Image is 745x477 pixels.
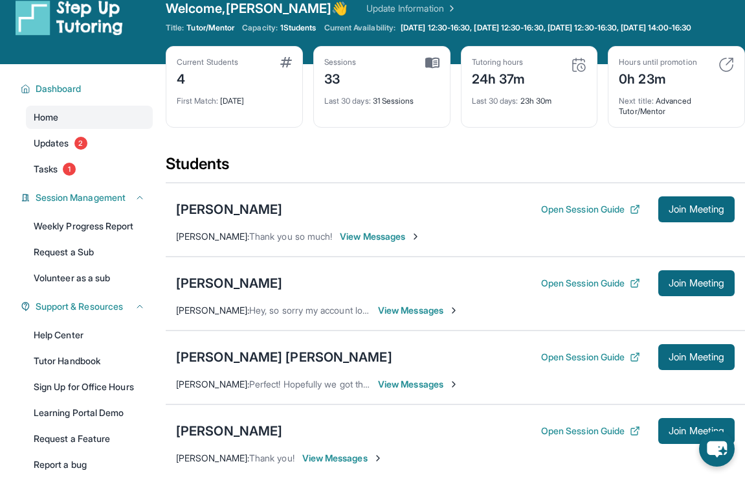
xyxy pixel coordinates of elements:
span: Session Management [36,191,126,204]
img: Chevron-Right [373,453,383,463]
a: Tasks1 [26,157,153,181]
span: View Messages [340,230,421,243]
a: Weekly Progress Report [26,215,153,238]
div: 33 [324,67,357,88]
span: Thank you so much! [249,231,332,242]
button: Support & Resources [30,300,145,313]
img: Chevron-Right [410,231,421,242]
a: Report a bug [26,453,153,476]
img: card [280,57,292,67]
span: Last 30 days : [324,96,371,106]
button: Open Session Guide [541,425,640,437]
button: Open Session Guide [541,277,640,290]
span: Support & Resources [36,300,123,313]
img: card [425,57,439,69]
span: View Messages [378,378,459,391]
a: Learning Portal Demo [26,401,153,425]
div: [DATE] [177,88,292,106]
a: Request a Sub [26,240,153,264]
div: Sessions [324,57,357,67]
span: [PERSON_NAME] : [176,231,249,242]
span: 2 [74,137,87,150]
a: Sign Up for Office Hours [26,375,153,399]
span: Join Meeting [669,205,724,213]
div: Students [166,154,745,182]
span: First Match : [177,96,218,106]
img: Chevron-Right [449,305,459,316]
a: Home [26,106,153,129]
div: [PERSON_NAME] [176,422,282,440]
button: Join Meeting [658,418,735,444]
span: 1 [63,163,76,176]
span: 1 Students [280,23,317,33]
span: Last 30 days : [472,96,518,106]
div: Tutoring hours [472,57,526,67]
a: [DATE] 12:30-16:30, [DATE] 12:30-16:30, [DATE] 12:30-16:30, [DATE] 14:00-16:30 [398,23,694,33]
button: Open Session Guide [541,203,640,216]
a: Tutor Handbook [26,349,153,373]
span: Tutor/Mentor [186,23,234,33]
span: [PERSON_NAME] : [176,452,249,463]
button: Join Meeting [658,344,735,370]
button: Session Management [30,191,145,204]
span: Current Availability: [324,23,395,33]
div: 23h 30m [472,88,587,106]
span: Perfect! Hopefully we got the issues out of the way and [DATE] will go easier! [249,378,564,390]
button: Join Meeting [658,270,735,296]
button: Join Meeting [658,196,735,222]
span: Home [34,111,58,124]
img: card [571,57,586,73]
div: [PERSON_NAME] [176,274,282,292]
div: 0h 23m [619,67,696,88]
span: Join Meeting [669,427,724,435]
button: Dashboard [30,82,145,95]
a: Volunteer as a sub [26,266,153,290]
span: [PERSON_NAME] : [176,378,249,390]
img: card [718,57,734,73]
span: Capacity: [242,23,278,33]
div: 31 Sessions [324,88,439,106]
img: Chevron-Right [449,379,459,390]
span: [DATE] 12:30-16:30, [DATE] 12:30-16:30, [DATE] 12:30-16:30, [DATE] 14:00-16:30 [401,23,691,33]
span: Title: [166,23,184,33]
button: chat-button [699,431,735,467]
span: Next title : [619,96,654,106]
span: Join Meeting [669,279,724,287]
div: 24h 37m [472,67,526,88]
button: Open Session Guide [541,351,640,364]
a: Update Information [366,2,457,15]
span: Join Meeting [669,353,724,361]
div: Hours until promotion [619,57,696,67]
a: Help Center [26,323,153,347]
div: 4 [177,67,238,88]
span: View Messages [378,304,459,317]
span: Thank you! [249,452,295,463]
span: View Messages [302,452,383,465]
span: Dashboard [36,82,82,95]
span: Updates [34,137,69,150]
img: Chevron Right [444,2,457,15]
div: Current Students [177,57,238,67]
div: [PERSON_NAME] [176,200,282,218]
div: [PERSON_NAME] [PERSON_NAME] [176,348,392,366]
span: [PERSON_NAME] : [176,305,249,316]
span: Hey, so sorry my account logged me out and I'm getting back in right now! [249,305,553,316]
a: Updates2 [26,132,153,155]
div: Advanced Tutor/Mentor [619,88,734,117]
a: Request a Feature [26,427,153,450]
span: Tasks [34,163,58,176]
